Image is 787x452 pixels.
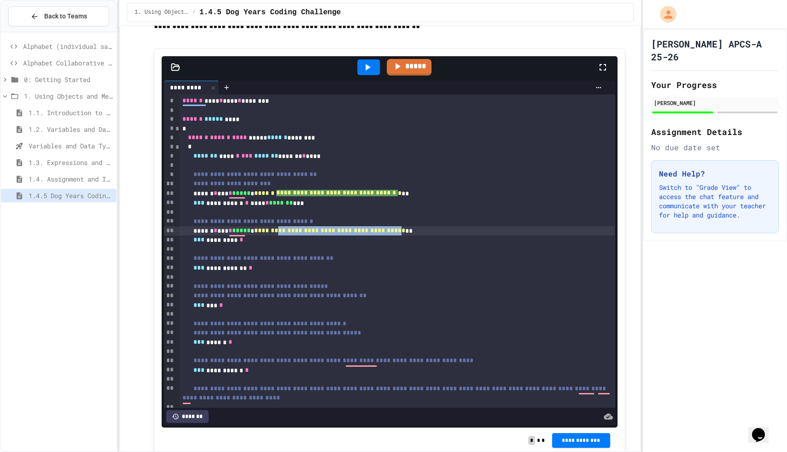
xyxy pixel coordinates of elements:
[29,124,113,134] span: 1.2. Variables and Data Types
[29,174,113,184] span: 1.4. Assignment and Input
[659,168,771,179] h3: Need Help?
[29,108,113,117] span: 1.1. Introduction to Algorithms, Programming, and Compilers
[134,9,189,16] span: 1. Using Objects and Methods
[651,78,779,91] h2: Your Progress
[8,6,109,26] button: Back to Teams
[650,4,679,25] div: My Account
[654,99,776,107] div: [PERSON_NAME]
[651,125,779,138] h2: Assignment Details
[199,7,341,18] span: 1.4.5 Dog Years Coding Challenge
[29,141,113,151] span: Variables and Data Types - Quiz
[192,9,196,16] span: /
[651,142,779,153] div: No due date set
[24,91,113,101] span: 1. Using Objects and Methods
[23,58,113,68] span: Alphabet Collaborative Lab
[44,12,87,21] span: Back to Teams
[23,41,113,51] span: Alphabet (individual sandbox)
[748,415,778,443] iframe: chat widget
[24,75,113,84] span: 0: Getting Started
[659,183,771,220] p: Switch to "Grade View" to access the chat feature and communicate with your teacher for help and ...
[29,158,113,167] span: 1.3. Expressions and Output [New]
[651,37,779,63] h1: [PERSON_NAME] APCS-A 25-26
[29,191,113,200] span: 1.4.5 Dog Years Coding Challenge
